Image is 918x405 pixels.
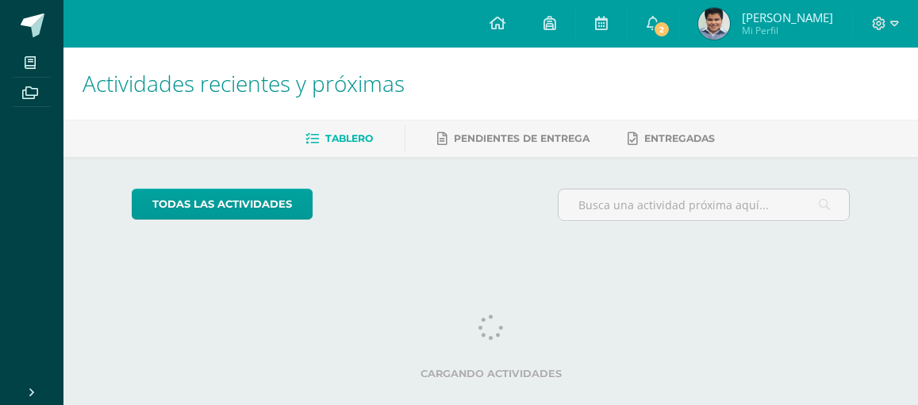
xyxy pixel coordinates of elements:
[132,189,313,220] a: todas las Actividades
[437,126,590,151] a: Pendientes de entrega
[132,368,850,380] label: Cargando actividades
[628,126,715,151] a: Entregadas
[742,10,833,25] span: [PERSON_NAME]
[644,132,715,144] span: Entregadas
[653,21,670,38] span: 2
[742,24,833,37] span: Mi Perfil
[559,189,849,220] input: Busca una actividad próxima aquí...
[454,132,590,144] span: Pendientes de entrega
[325,132,373,144] span: Tablero
[698,8,730,40] img: 6fb64b74ec16dce890e35dc6775cabd8.png
[305,126,373,151] a: Tablero
[83,68,405,98] span: Actividades recientes y próximas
